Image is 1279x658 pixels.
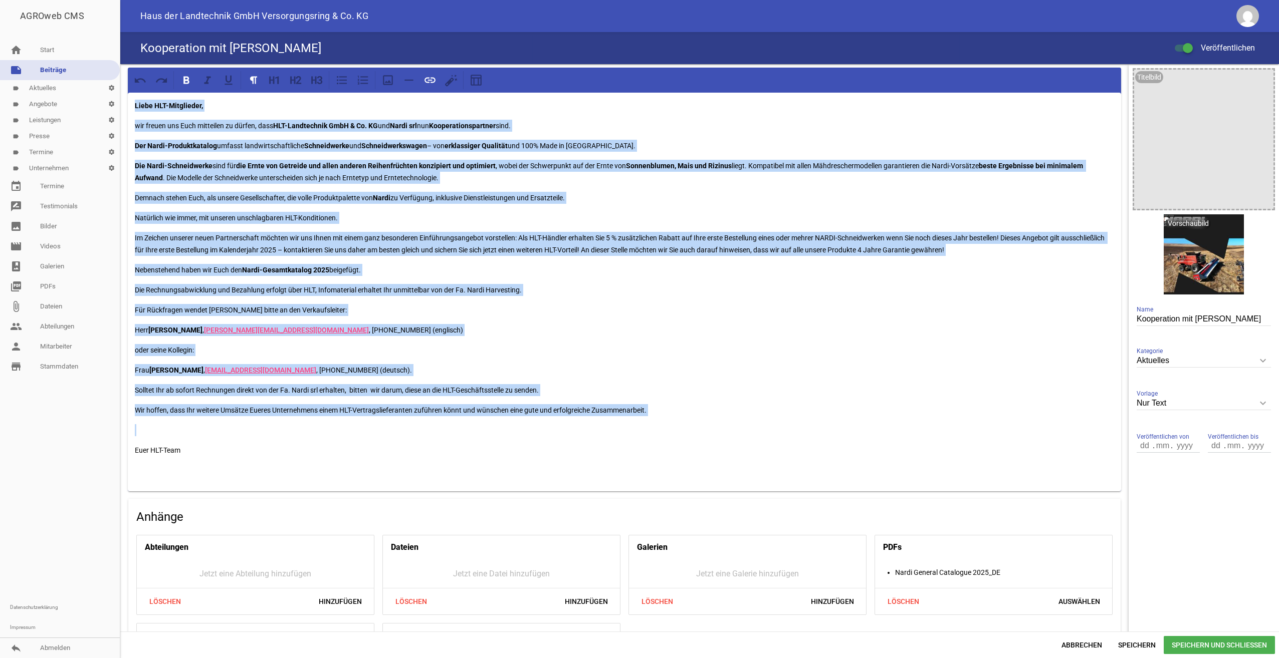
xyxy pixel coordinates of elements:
h4: Kooperation mit [PERSON_NAME] [140,40,321,56]
span: Löschen [633,592,681,610]
strong: Schneidwerkswagen [361,142,427,150]
p: Nebenstehend haben wir Euch den beigefügt. [135,264,1114,276]
input: mm [1225,439,1243,452]
strong: Nardi [373,194,390,202]
span: Speichern [1110,636,1164,654]
i: reply [10,642,22,654]
i: label [13,85,19,92]
span: Veröffentlichen von [1137,432,1189,442]
strong: Nardi-Gesamtkatalog 2025 [242,266,329,274]
p: Im Zeichen unserer neuen Partnerschaft möchten wir uns Ihnen mit einem ganz besonderen Einführung... [135,232,1114,256]
div: Jetzt eine Abteilung hinzufügen [137,559,374,588]
input: dd [1137,439,1154,452]
strong: Sonnenblumen, Mais und Rizinus [626,162,732,170]
i: rate_review [10,200,22,212]
i: settings [103,144,120,160]
h4: PDFs [883,539,902,555]
h4: Galerien [637,539,668,555]
span: Löschen [387,592,435,610]
p: Euer HLT-Team [135,444,1114,456]
strong: die Ernte von Getreide und allen anderen Reihenfrüchten konzipiert und optimiert [236,162,496,170]
input: dd [1208,439,1225,452]
p: Frau , , [PHONE_NUMBER] (deutsch). [135,364,1114,376]
span: Veröffentlichen [1189,43,1255,53]
strong: [PERSON_NAME] [149,366,203,374]
p: Herr , , [PHONE_NUMBER] (englisch) [135,324,1114,336]
span: Hinzufügen [803,592,862,610]
i: image [10,220,22,232]
p: Die Rechnungsabwicklung und Bezahlung erfolgt über HLT, Infomaterial erhaltet Ihr unmittelbar von... [135,284,1114,296]
i: event [10,180,22,192]
strong: Liebe HLT-Mitglieder, [135,102,203,110]
span: Hinzufügen [311,592,370,610]
strong: Die Nardi-Schneidwerke [135,162,212,170]
i: label [13,117,19,124]
span: Haus der Landtechnik GmbH Versorgungsring & Co. KG [140,12,368,21]
li: Nardi General Catalogue 2025_DE [895,566,1112,578]
a: [PERSON_NAME][EMAIL_ADDRESS][DOMAIN_NAME] [204,326,369,334]
i: keyboard_arrow_down [1255,395,1271,411]
strong: Kooperationspartner [429,122,496,130]
i: label [13,149,19,156]
strong: erklassiger Qualität [445,142,508,150]
h4: Ansprechpartner [391,627,452,643]
span: Löschen [879,592,927,610]
p: Demnach stehen Euch, als unsere Gesellschafter, die volle Produktpalette von zu Verfügung, inklus... [135,192,1114,204]
span: Auswählen [1050,592,1108,610]
p: Natürlich wie immer, mit unseren unschlagbaren HLT-Konditionen. [135,212,1114,224]
div: Titelbild [1135,71,1163,83]
h4: Dateien [391,539,418,555]
h4: Abteilungen [145,539,188,555]
i: settings [103,96,120,112]
i: settings [103,160,120,176]
strong: Schneidwerke [304,142,349,150]
i: people [10,320,22,333]
p: oder seine Kollegin: [135,344,1114,356]
i: photo_album [10,260,22,272]
i: label [13,133,19,140]
div: Jetzt eine Galerie hinzufügen [629,559,866,588]
i: keyboard_arrow_down [1255,353,1271,369]
i: home [10,44,22,56]
p: umfasst landwirtschaftliche und – von und 100% Made in [GEOGRAPHIC_DATA]. [135,140,1114,152]
strong: [PERSON_NAME] [148,326,202,334]
p: Für Rückfragen wendet [PERSON_NAME] bitte an den Verkaufsleiter: [135,304,1114,316]
p: sind für , wobei der Schwerpunkt auf der Ernte von liegt. Kompatibel mit allen Mähdreschermodelle... [135,160,1114,184]
i: store_mall_directory [10,361,22,373]
span: Löschen [141,592,189,610]
p: wir freuen uns Euch mitteilen zu dürfen, dass und nun sind. [135,120,1114,132]
i: settings [103,80,120,96]
input: mm [1154,439,1172,452]
p: Wir hoffen, dass Ihr weitere Umsätze Eueres Unternehmens einem HLT-Vertragslieferanten zuführen k... [135,404,1114,416]
span: Veröffentlichen bis [1208,432,1258,442]
a: [EMAIL_ADDRESS][DOMAIN_NAME] [205,366,316,374]
input: yyyy [1172,439,1197,452]
i: picture_as_pdf [10,280,22,292]
p: Solltet Ihr ab sofort Rechnungen direkt von der Fa. Nardi srl erhalten, bitten wir darum, diese a... [135,384,1114,396]
span: Hinzufügen [557,592,616,610]
i: settings [103,112,120,128]
span: Speichern und Schließen [1164,636,1275,654]
i: movie [10,240,22,252]
strong: HLT-Landtechnik GmbH & Co. KG [273,122,378,130]
div: Jetzt eine Datei hinzufügen [383,559,620,588]
div: Vorschaubild [1166,217,1211,229]
i: label [13,165,19,172]
i: settings [103,128,120,144]
strong: Der Nardi-Produktkatalog [135,142,217,150]
i: note [10,64,22,76]
strong: Nardi srl [390,122,417,130]
i: person [10,341,22,353]
i: label [13,101,19,108]
h4: Anhänge [136,509,1113,525]
i: attach_file [10,300,22,312]
span: Abbrechen [1053,636,1110,654]
input: yyyy [1243,439,1268,452]
h4: Videos [145,627,170,643]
